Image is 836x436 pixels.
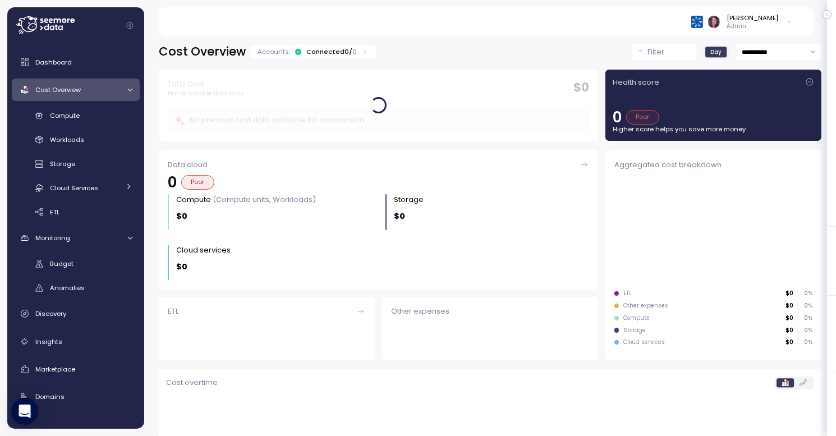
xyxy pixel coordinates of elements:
p: $0 [176,210,187,223]
span: Marketplace [35,365,75,374]
p: $0 [786,302,793,310]
p: Cost overtime [166,377,218,388]
div: Other expenses [391,306,589,317]
span: Day [711,48,722,56]
span: Domains [35,392,65,401]
div: Open Intercom Messenger [11,398,38,425]
p: Admin [727,22,779,30]
span: Anomalies [50,283,85,292]
div: Accounts:Connected0/0 [250,45,376,58]
div: Compute [176,194,316,205]
div: Cloud services [623,338,665,346]
p: 0 [613,110,622,125]
a: Domains [12,386,140,409]
p: 0 % [798,290,812,297]
div: Connected 0 / [306,47,357,56]
a: Dashboard [12,51,140,74]
span: ETL [50,208,59,217]
a: Anomalies [12,279,140,297]
div: [PERSON_NAME] [727,13,779,22]
p: 0 % [798,327,812,334]
span: Cost Overview [35,85,81,94]
div: Aggregated cost breakdown [614,159,812,171]
p: $0 [786,290,793,297]
span: Cloud Services [50,183,98,192]
img: 68790ce639d2d68da1992664.PNG [691,16,703,27]
p: Higher score helps you save more money [613,125,814,134]
a: Cost Overview [12,79,140,101]
div: Data cloud [168,159,589,171]
p: 0 % [798,314,812,322]
a: ETL [12,203,140,221]
a: ETL [159,297,375,360]
p: $0 [786,327,793,334]
p: (Compute units, Workloads) [213,194,316,205]
img: ACg8ocLDuIZlR5f2kIgtapDwVC7yp445s3OgbrQTIAV7qYj8P05r5pI=s96-c [708,16,720,27]
a: Budget [12,255,140,273]
div: Compute [623,314,650,322]
div: Other expenses [623,302,668,310]
div: Cloud services [176,245,231,256]
a: Storage [12,155,140,173]
p: $0 [786,338,793,346]
span: Insights [35,337,62,346]
a: Discovery [12,302,140,325]
a: Cloud Services [12,178,140,197]
span: Storage [50,159,75,168]
span: Dashboard [35,58,72,67]
button: Filter [632,44,696,60]
p: $0 [786,314,793,322]
a: Compute [12,107,140,125]
a: Marketplace [12,358,140,380]
div: Storage [623,327,646,334]
p: $0 [176,260,187,273]
span: Compute [50,111,80,120]
span: Monitoring [35,233,70,242]
p: Filter [648,47,665,58]
div: ETL [623,290,632,297]
p: 0 % [798,338,812,346]
p: 0 % [798,302,812,310]
a: Workloads [12,131,140,149]
div: Poor [181,175,214,190]
p: 0 [352,47,357,56]
a: Insights [12,331,140,353]
span: Workloads [50,135,84,144]
p: 0 [168,175,177,190]
p: Accounts: [258,47,290,56]
div: ETL [168,306,366,317]
span: Discovery [35,309,66,318]
a: Monitoring [12,227,140,249]
div: Poor [626,110,659,125]
p: $0 [394,210,405,223]
p: Health score [613,77,659,88]
div: Storage [394,194,424,205]
h2: Cost Overview [159,44,246,60]
button: Collapse navigation [123,21,137,30]
a: Data cloud0PoorCompute (Compute units, Workloads)$0Storage $0Cloud services $0 [159,150,598,289]
span: Budget [50,259,74,268]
